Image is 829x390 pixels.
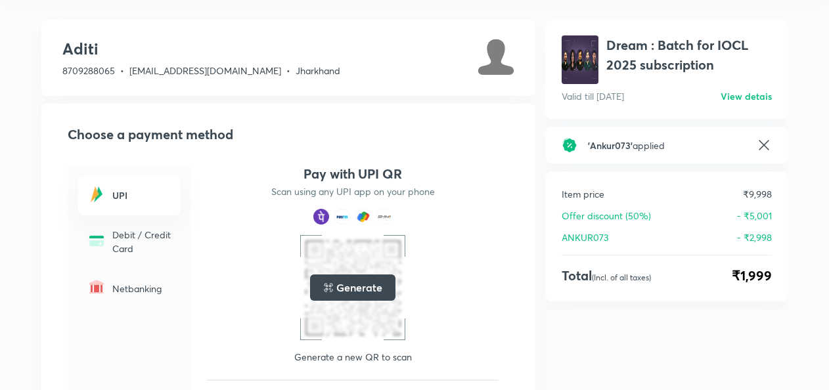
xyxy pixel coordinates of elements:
p: Offer discount (50%) [562,209,651,223]
span: ₹1,999 [732,266,772,286]
img: - [86,276,107,297]
span: Jharkhand [296,64,340,77]
h6: applied [588,139,746,152]
img: loading.. [323,282,334,293]
p: Generate a new QR to scan [294,351,412,364]
span: ' Ankur073 ' [588,139,633,152]
h4: Total [562,266,651,286]
p: - ₹2,998 [737,230,772,244]
p: Debit / Credit Card [112,228,173,255]
span: [EMAIL_ADDRESS][DOMAIN_NAME] [129,64,281,77]
p: Scan using any UPI app on your phone [271,185,435,198]
h6: View detais [721,89,772,103]
h4: Pay with UPI QR [303,165,402,183]
p: ₹9,998 [743,187,772,201]
img: avatar [562,35,598,84]
img: payment method [334,209,350,225]
p: Item price [562,187,604,201]
span: 8709288065 [62,64,115,77]
p: Valid till [DATE] [562,89,624,103]
img: payment method [313,209,329,225]
h1: Dream : Batch for IOCL 2025 subscription [606,35,772,75]
p: (Incl. of all taxes) [592,272,651,282]
img: payment method [376,209,392,225]
h2: Choose a payment method [68,125,514,144]
span: • [286,64,290,77]
p: - ₹5,001 [737,209,772,223]
h3: Aditi [62,38,340,59]
span: • [120,64,124,77]
p: ANKUR073 [562,230,608,244]
p: Netbanking [112,282,173,295]
h5: Generate [336,280,382,295]
img: Avatar [478,38,514,75]
img: payment method [355,209,371,225]
img: - [86,184,107,205]
img: - [86,230,107,251]
h6: UPI [112,188,173,202]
